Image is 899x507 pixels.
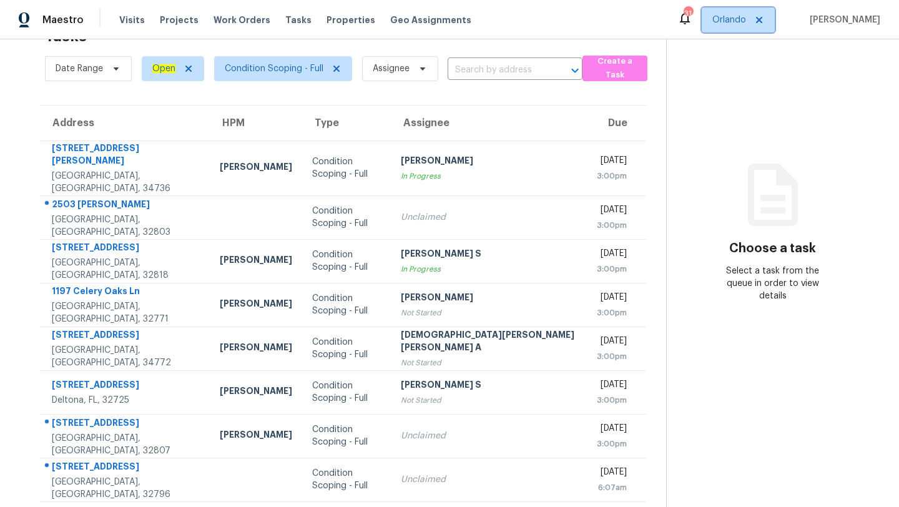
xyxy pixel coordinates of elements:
div: Deltona, FL, 32725 [52,394,200,406]
div: [DATE] [597,466,627,481]
div: [PERSON_NAME] [220,160,292,176]
th: HPM [210,106,302,140]
div: 1197 Celery Oaks Ln [52,285,200,300]
div: 3:00pm [597,170,627,182]
span: Properties [327,14,375,26]
div: [PERSON_NAME] [220,385,292,400]
div: 31 [684,7,692,20]
div: [PERSON_NAME] [401,154,577,170]
div: Condition Scoping - Full [312,292,381,317]
div: [DATE] [597,335,627,350]
span: Date Range [56,62,103,75]
div: Condition Scoping - Full [312,336,381,361]
div: [DATE] [597,378,627,394]
th: Address [40,106,210,140]
th: Assignee [391,106,587,140]
div: [GEOGRAPHIC_DATA], [GEOGRAPHIC_DATA], 32818 [52,257,200,282]
div: Condition Scoping - Full [312,467,381,492]
div: 3:00pm [597,394,627,406]
div: [DEMOGRAPHIC_DATA][PERSON_NAME] [PERSON_NAME] A [401,328,577,357]
div: Unclaimed [401,430,577,442]
span: Maestro [42,14,84,26]
div: Condition Scoping - Full [312,205,381,230]
div: Condition Scoping - Full [312,155,381,180]
div: Not Started [401,307,577,319]
div: In Progress [401,170,577,182]
div: 3:00pm [597,263,627,275]
th: Type [302,106,391,140]
span: Geo Assignments [390,14,471,26]
div: [PERSON_NAME] S [401,247,577,263]
div: Condition Scoping - Full [312,249,381,273]
div: [DATE] [597,204,627,219]
div: [DATE] [597,291,627,307]
th: Due [587,106,646,140]
ah_el_jm_1744035306855: Open [152,64,175,73]
div: [PERSON_NAME] [401,291,577,307]
h3: Choose a task [729,242,816,255]
div: Not Started [401,394,577,406]
div: Condition Scoping - Full [312,380,381,405]
h2: Tasks [45,30,87,42]
div: [STREET_ADDRESS][PERSON_NAME] [52,142,200,170]
div: Condition Scoping - Full [312,423,381,448]
div: Unclaimed [401,211,577,224]
div: 2503 [PERSON_NAME] [52,198,200,214]
div: Unclaimed [401,473,577,486]
div: [PERSON_NAME] [220,297,292,313]
div: [STREET_ADDRESS] [52,460,200,476]
div: [PERSON_NAME] [220,253,292,269]
span: Projects [160,14,199,26]
div: 3:00pm [597,350,627,363]
span: Visits [119,14,145,26]
span: Condition Scoping - Full [225,62,323,75]
div: [DATE] [597,247,627,263]
div: [GEOGRAPHIC_DATA], [GEOGRAPHIC_DATA], 32803 [52,214,200,239]
span: Work Orders [214,14,270,26]
span: [PERSON_NAME] [805,14,880,26]
div: 6:07am [597,481,627,494]
div: [STREET_ADDRESS] [52,241,200,257]
div: [STREET_ADDRESS] [52,328,200,344]
div: 3:00pm [597,307,627,319]
div: [GEOGRAPHIC_DATA], [GEOGRAPHIC_DATA], 34772 [52,344,200,369]
div: [DATE] [597,422,627,438]
div: [GEOGRAPHIC_DATA], [GEOGRAPHIC_DATA], 32796 [52,476,200,501]
button: Open [566,62,584,79]
div: 3:00pm [597,219,627,232]
input: Search by address [448,61,548,80]
div: [PERSON_NAME] [220,428,292,444]
div: Not Started [401,357,577,369]
span: Orlando [712,14,746,26]
div: [PERSON_NAME] S [401,378,577,394]
span: Create a Task [589,54,641,83]
div: [GEOGRAPHIC_DATA], [GEOGRAPHIC_DATA], 32807 [52,432,200,457]
div: Select a task from the queue in order to view details [720,265,826,302]
div: 3:00pm [597,438,627,450]
button: Create a Task [582,56,647,81]
span: Assignee [373,62,410,75]
div: [DATE] [597,154,627,170]
div: [PERSON_NAME] [220,341,292,357]
div: In Progress [401,263,577,275]
div: [STREET_ADDRESS] [52,378,200,394]
div: [STREET_ADDRESS] [52,416,200,432]
div: [GEOGRAPHIC_DATA], [GEOGRAPHIC_DATA], 32771 [52,300,200,325]
span: Tasks [285,16,312,24]
div: [GEOGRAPHIC_DATA], [GEOGRAPHIC_DATA], 34736 [52,170,200,195]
